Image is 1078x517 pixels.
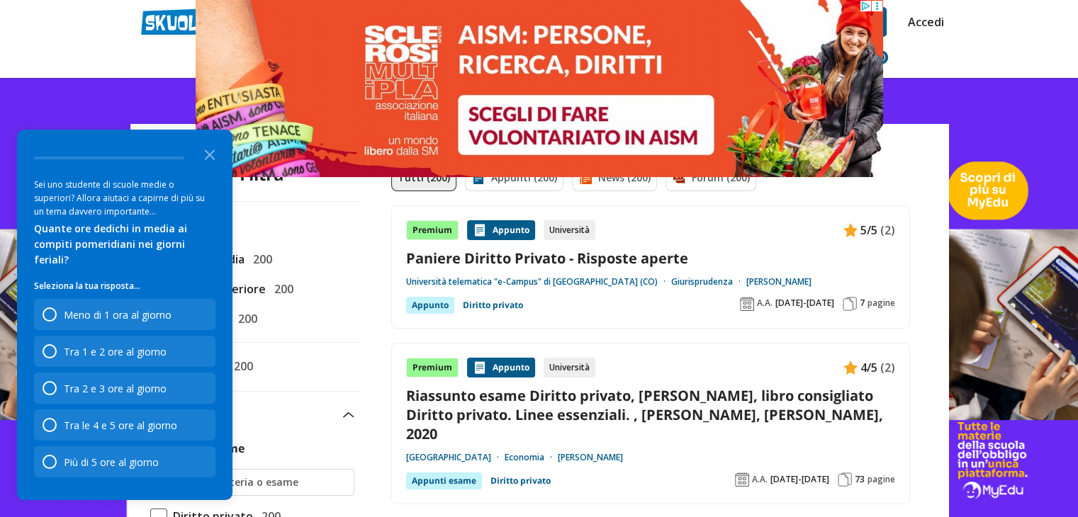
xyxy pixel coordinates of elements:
[64,382,167,395] div: Tra 2 e 3 ore al giorno
[406,220,459,240] div: Premium
[855,474,865,485] span: 73
[34,336,215,367] div: Tra 1 e 2 ore al giorno
[843,360,858,375] img: Appunti contenuto
[843,297,857,311] img: Pagine
[467,358,535,377] div: Appunto
[770,474,829,485] span: [DATE]-[DATE]
[34,373,215,404] div: Tra 2 e 3 ore al giorno
[868,474,895,485] span: pagine
[64,455,159,469] div: Più di 5 ore al giorno
[34,178,215,218] div: Sei uno studente di scuole medie o superiori? Allora aiutaci a capirne di più su un tema davvero ...
[196,140,224,168] button: Close the survey
[558,452,623,463] a: [PERSON_NAME]
[505,452,558,463] a: Economia
[269,280,293,298] span: 200
[175,475,347,489] input: Ricerca materia o esame
[735,472,749,487] img: Anno accademico
[471,171,485,185] img: Appunti filtro contenuto
[406,386,895,444] a: Riassunto esame Diritto privato, [PERSON_NAME], libro consigliato Diritto privato. Linee essenzia...
[775,297,834,309] span: [DATE]-[DATE]
[343,412,354,418] img: Apri e chiudi sezione
[868,297,895,309] span: pagine
[463,297,523,314] a: Diritto privato
[17,130,232,500] div: Survey
[64,419,177,432] div: Tra le 4 e 5 ore al giorno
[34,221,215,268] div: Quante ore dedichi in media ai compiti pomeridiani nei giorni feriali?
[406,452,505,463] a: [GEOGRAPHIC_DATA]
[34,299,215,330] div: Meno di 1 ora al giorno
[880,358,895,377] span: (2)
[666,164,756,191] a: Forum (200)
[860,297,865,309] span: 7
[908,7,938,37] a: Accedi
[473,223,487,237] img: Appunti contenuto
[406,276,671,288] a: Università telematica "e-Campus" di [GEOGRAPHIC_DATA] (CO)
[544,358,595,377] div: Università
[34,446,215,477] div: Più di 5 ore al giorno
[64,308,172,322] div: Meno di 1 ora al giorno
[740,297,754,311] img: Anno accademico
[406,297,454,314] div: Appunto
[391,164,456,191] a: Tutti (200)
[232,309,257,328] span: 200
[467,220,535,240] div: Appunto
[572,164,657,191] a: News (200)
[843,223,858,237] img: Appunti contenuto
[247,250,272,268] span: 200
[860,221,877,239] span: 5/5
[228,357,253,375] span: 200
[838,472,852,487] img: Pagine
[752,474,768,485] span: A.A.
[757,297,773,309] span: A.A.
[746,276,812,288] a: [PERSON_NAME]
[465,164,563,191] a: Appunti (200)
[671,276,746,288] a: Giurisprudenza
[544,220,595,240] div: Università
[406,358,459,377] div: Premium
[880,221,895,239] span: (2)
[473,360,487,375] img: Appunti contenuto
[860,358,877,377] span: 4/5
[34,279,215,293] p: Seleziona la tua risposta...
[34,409,215,441] div: Tra le 4 e 5 ore al giorno
[672,171,686,185] img: Forum filtro contenuto
[406,249,895,268] a: Paniere Diritto Privato - Risposte aperte
[406,472,482,489] div: Appunti esame
[490,472,551,489] a: Diritto privato
[64,345,167,358] div: Tra 1 e 2 ore al giorno
[578,171,593,185] img: News filtro contenuto
[220,164,284,184] div: Filtra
